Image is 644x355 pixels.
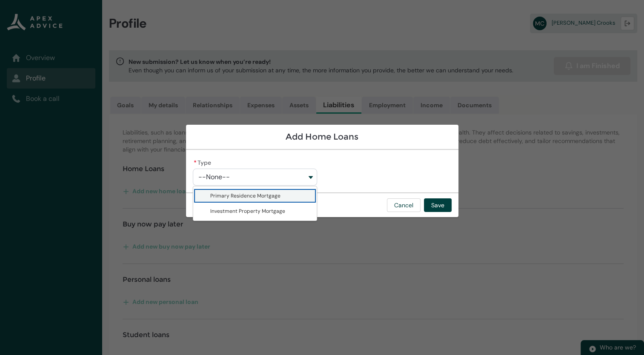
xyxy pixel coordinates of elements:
h1: Add Home Loans [193,132,452,142]
button: Cancel [387,198,421,212]
div: Type [193,186,317,221]
span: --None-- [198,173,230,181]
button: Type [193,169,317,186]
label: Type [193,157,215,167]
button: Save [424,198,452,212]
abbr: required [194,159,197,166]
